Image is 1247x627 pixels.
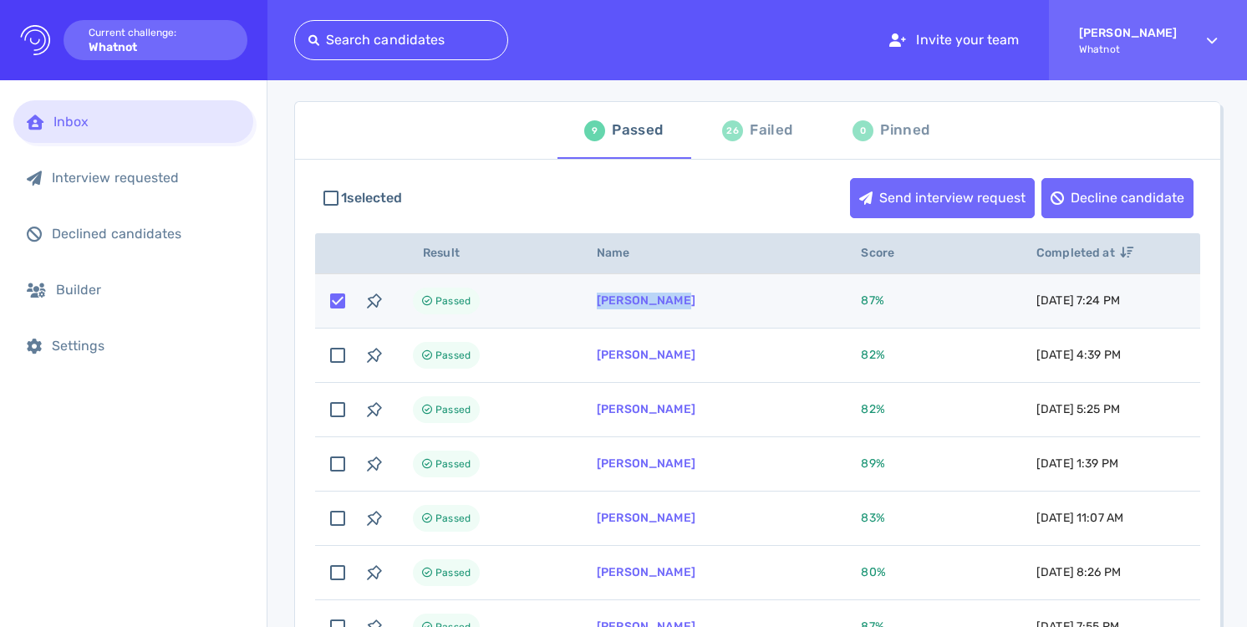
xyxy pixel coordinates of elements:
div: Declined candidates [52,226,240,242]
span: Passed [435,454,471,474]
a: [PERSON_NAME] [597,293,695,308]
span: 80 % [861,565,885,579]
span: Score [861,246,913,260]
div: Settings [52,338,240,354]
span: Passed [435,508,471,528]
span: 82 % [861,402,884,416]
div: Decline candidate [1042,179,1193,217]
strong: [PERSON_NAME] [1079,26,1177,40]
span: Passed [435,400,471,420]
button: Decline candidate [1041,178,1194,218]
span: Name [597,246,649,260]
div: 9 [584,120,605,141]
a: [PERSON_NAME] [597,348,695,362]
div: 26 [722,120,743,141]
a: [PERSON_NAME] [597,456,695,471]
div: Pinned [880,118,929,143]
span: 83 % [861,511,884,525]
a: [PERSON_NAME] [597,565,695,579]
span: [DATE] 8:26 PM [1036,565,1121,579]
span: 89 % [861,456,884,471]
span: Passed [435,345,471,365]
span: [DATE] 1:39 PM [1036,456,1118,471]
div: Interview requested [52,170,240,186]
div: Failed [750,118,792,143]
div: Builder [56,282,240,298]
a: [PERSON_NAME] [597,402,695,416]
span: Passed [435,563,471,583]
th: Result [393,233,577,274]
span: 82 % [861,348,884,362]
span: Passed [435,291,471,311]
span: 87 % [861,293,883,308]
span: Completed at [1036,246,1133,260]
div: Inbox [53,114,240,130]
span: [DATE] 5:25 PM [1036,402,1120,416]
span: [DATE] 7:24 PM [1036,293,1120,308]
span: Whatnot [1079,43,1177,55]
a: [PERSON_NAME] [597,511,695,525]
span: 1 selected [341,188,402,208]
button: Send interview request [850,178,1035,218]
span: [DATE] 4:39 PM [1036,348,1121,362]
div: 0 [853,120,873,141]
div: Send interview request [851,179,1034,217]
div: Passed [612,118,663,143]
span: [DATE] 11:07 AM [1036,511,1123,525]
